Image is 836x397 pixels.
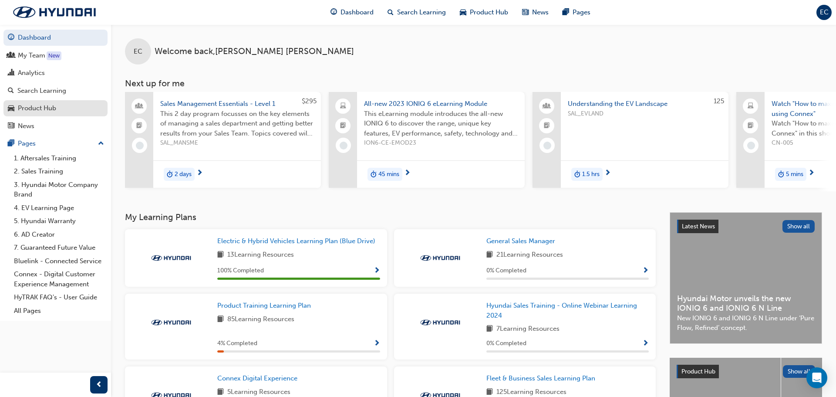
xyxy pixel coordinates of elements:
span: Product Hub [681,368,715,375]
span: booktick-icon [544,120,550,132]
a: General Sales Manager [486,236,559,246]
span: next-icon [404,170,411,177]
span: 125 [714,97,724,105]
div: Tooltip anchor [47,51,61,60]
span: 1.5 hrs [582,170,600,180]
a: 3. Hyundai Motor Company Brand [10,178,108,201]
img: Trak [416,318,464,327]
span: book-icon [217,250,224,261]
span: 7 Learning Resources [496,324,560,335]
a: Search Learning [3,83,108,99]
span: SAL_EVLAND [568,109,721,119]
a: 125Understanding the EV LandscapeSAL_EVLANDduration-icon1.5 hrs [533,92,728,188]
h3: Next up for me [111,78,836,88]
span: next-icon [604,170,611,177]
a: pages-iconPages [556,3,597,21]
img: Trak [4,3,104,21]
span: booktick-icon [340,120,346,132]
span: chart-icon [8,69,14,77]
button: Show Progress [642,338,649,349]
span: next-icon [196,170,203,177]
span: Fleet & Business Sales Learning Plan [486,374,595,382]
span: Show Progress [374,267,380,275]
span: book-icon [217,314,224,325]
span: news-icon [8,122,14,130]
a: Connex - Digital Customer Experience Management [10,268,108,291]
span: Product Training Learning Plan [217,302,311,309]
div: Analytics [18,68,45,78]
a: $295Sales Management Essentials - Level 1This 2 day program focusses on the key elements of manag... [125,92,321,188]
span: booktick-icon [136,120,142,132]
a: Electric & Hybrid Vehicles Learning Plan (Blue Drive) [217,236,379,246]
button: Show Progress [642,265,649,276]
span: News [532,7,549,17]
span: $295 [302,97,317,105]
span: ION6-CE-EMOD23 [364,138,518,148]
a: Product Training Learning Plan [217,301,314,311]
span: learningRecordVerb_NONE-icon [747,142,755,149]
div: Pages [18,139,36,149]
span: Product Hub [470,7,508,17]
button: Show all [783,365,816,378]
h3: My Learning Plans [125,212,656,222]
a: Dashboard [3,30,108,46]
span: 21 Learning Resources [496,250,563,261]
span: 4 % Completed [217,339,257,349]
button: Show all [782,220,815,233]
a: 7. Guaranteed Future Value [10,241,108,254]
a: All Pages [10,304,108,318]
span: duration-icon [778,169,784,180]
span: duration-icon [574,169,580,180]
button: Pages [3,136,108,152]
span: Show Progress [642,340,649,348]
a: Fleet & Business Sales Learning Plan [486,373,599,383]
a: 6. AD Creator [10,228,108,241]
div: My Team [18,51,45,61]
span: 5 mins [786,170,803,180]
span: pages-icon [563,7,569,18]
span: duration-icon [371,169,377,180]
span: General Sales Manager [486,237,555,245]
span: car-icon [460,7,466,18]
span: guage-icon [330,7,337,18]
span: pages-icon [8,140,14,148]
a: Bluelink - Connected Service [10,254,108,268]
span: EC [820,7,829,17]
span: 85 Learning Resources [227,314,294,325]
span: Show Progress [642,267,649,275]
span: guage-icon [8,34,14,42]
span: next-icon [808,170,815,177]
span: Electric & Hybrid Vehicles Learning Plan (Blue Drive) [217,237,375,245]
a: Connex Digital Experience [217,373,301,383]
span: people-icon [8,52,14,60]
span: This 2 day program focusses on the key elements of managing a sales department and getting better... [160,109,314,139]
a: search-iconSearch Learning [381,3,453,21]
a: My Team [3,48,108,64]
span: 45 mins [378,170,399,180]
img: Trak [416,254,464,262]
span: SAL_MANSME [160,138,314,148]
span: learningRecordVerb_NONE-icon [543,142,551,149]
button: Show Progress [374,265,380,276]
span: booktick-icon [748,120,754,132]
a: All-new 2023 IONIQ 6 eLearning ModuleThis eLearning module introduces the all-new IONIQ 6 to disc... [329,92,525,188]
span: up-icon [98,138,104,149]
div: Open Intercom Messenger [806,367,827,388]
a: 2. Sales Training [10,165,108,178]
a: HyTRAK FAQ's - User Guide [10,291,108,304]
span: book-icon [486,324,493,335]
span: 100 % Completed [217,266,264,276]
span: 0 % Completed [486,339,526,349]
span: laptop-icon [340,101,346,112]
span: book-icon [486,250,493,261]
span: car-icon [8,105,14,112]
span: duration-icon [167,169,173,180]
span: 0 % Completed [486,266,526,276]
span: people-icon [136,101,142,112]
span: Dashboard [340,7,374,17]
span: people-icon [544,101,550,112]
span: search-icon [8,87,14,95]
span: 2 days [175,170,192,180]
a: news-iconNews [515,3,556,21]
span: learningRecordVerb_NONE-icon [136,142,144,149]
